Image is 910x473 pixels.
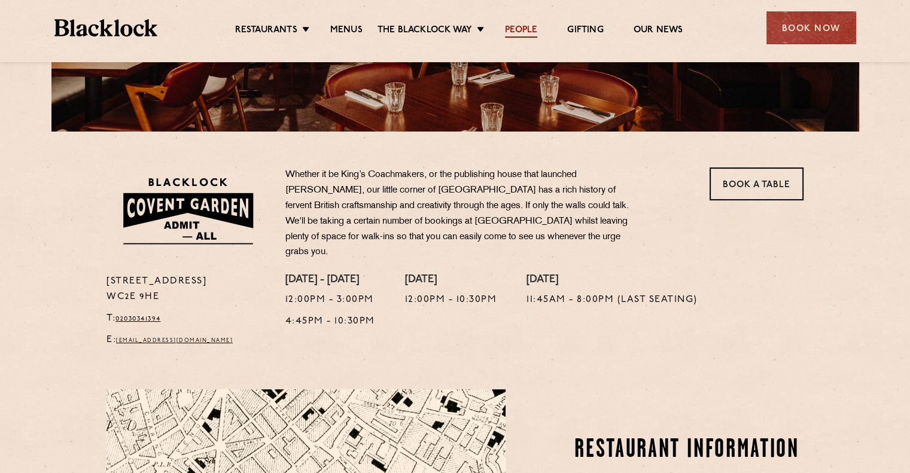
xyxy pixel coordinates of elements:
[378,25,472,38] a: The Blacklock Way
[235,25,297,38] a: Restaurants
[106,274,267,305] p: [STREET_ADDRESS] WC2E 9HE
[106,311,267,326] p: T:
[405,292,497,308] p: 12:00pm - 10:30pm
[116,338,233,343] a: [EMAIL_ADDRESS][DOMAIN_NAME]
[285,167,638,260] p: Whether it be King’s Coachmakers, or the publishing house that launched [PERSON_NAME], our little...
[710,167,804,200] a: Book a Table
[106,332,267,348] p: E:
[285,274,375,287] h4: [DATE] - [DATE]
[505,25,537,38] a: People
[54,19,158,36] img: BL_Textured_Logo-footer-cropped.svg
[285,314,375,329] p: 4:45pm - 10:30pm
[766,11,856,44] div: Book Now
[526,274,698,287] h4: [DATE]
[285,292,375,308] p: 12:00pm - 3:00pm
[106,167,267,254] img: BLA_1470_CoventGarden_Website_Solid.svg
[115,315,161,322] a: 02030341394
[574,435,804,465] h2: Restaurant information
[526,292,698,308] p: 11:45am - 8:00pm (Last Seating)
[567,25,603,38] a: Gifting
[405,274,497,287] h4: [DATE]
[330,25,363,38] a: Menus
[634,25,683,38] a: Our News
